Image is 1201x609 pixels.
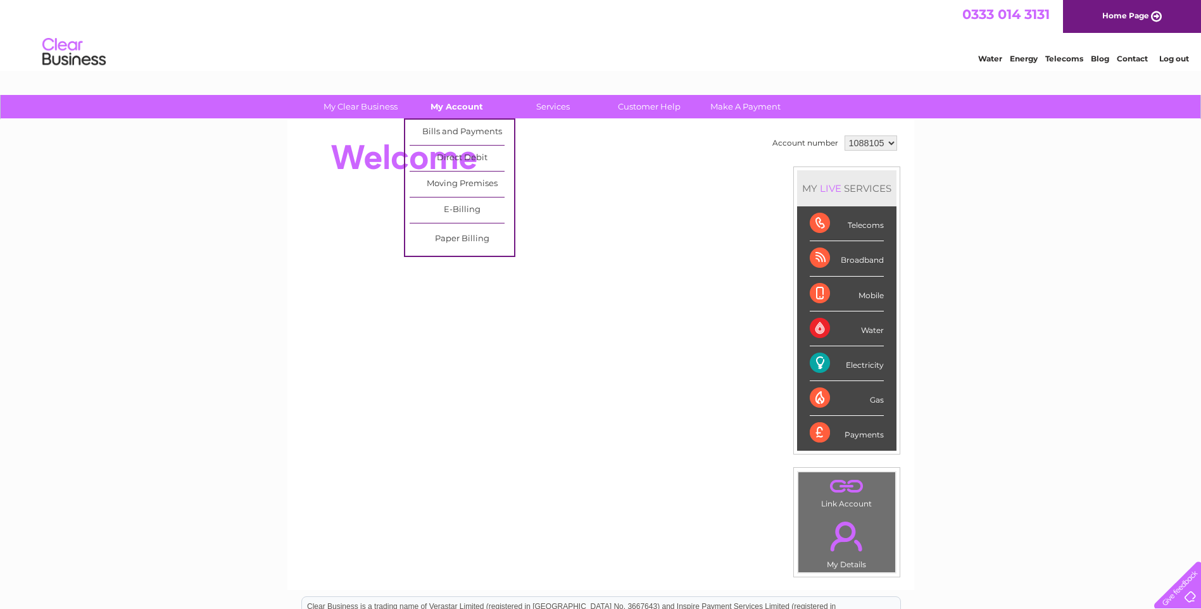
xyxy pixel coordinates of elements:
[798,472,896,512] td: Link Account
[410,227,514,252] a: Paper Billing
[798,511,896,573] td: My Details
[810,206,884,241] div: Telecoms
[501,95,605,118] a: Services
[1159,54,1189,63] a: Log out
[810,311,884,346] div: Water
[810,277,884,311] div: Mobile
[810,381,884,416] div: Gas
[1091,54,1109,63] a: Blog
[410,146,514,171] a: Direct Debit
[810,416,884,450] div: Payments
[802,475,892,498] a: .
[597,95,701,118] a: Customer Help
[797,170,896,206] div: MY SERVICES
[308,95,413,118] a: My Clear Business
[693,95,798,118] a: Make A Payment
[810,346,884,381] div: Electricity
[1010,54,1038,63] a: Energy
[978,54,1002,63] a: Water
[405,95,509,118] a: My Account
[42,33,106,72] img: logo.png
[962,6,1050,22] a: 0333 014 3131
[410,120,514,145] a: Bills and Payments
[769,132,841,154] td: Account number
[302,7,900,61] div: Clear Business is a trading name of Verastar Limited (registered in [GEOGRAPHIC_DATA] No. 3667643...
[802,514,892,558] a: .
[410,172,514,197] a: Moving Premises
[817,182,844,194] div: LIVE
[1117,54,1148,63] a: Contact
[1045,54,1083,63] a: Telecoms
[810,241,884,276] div: Broadband
[410,198,514,223] a: E-Billing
